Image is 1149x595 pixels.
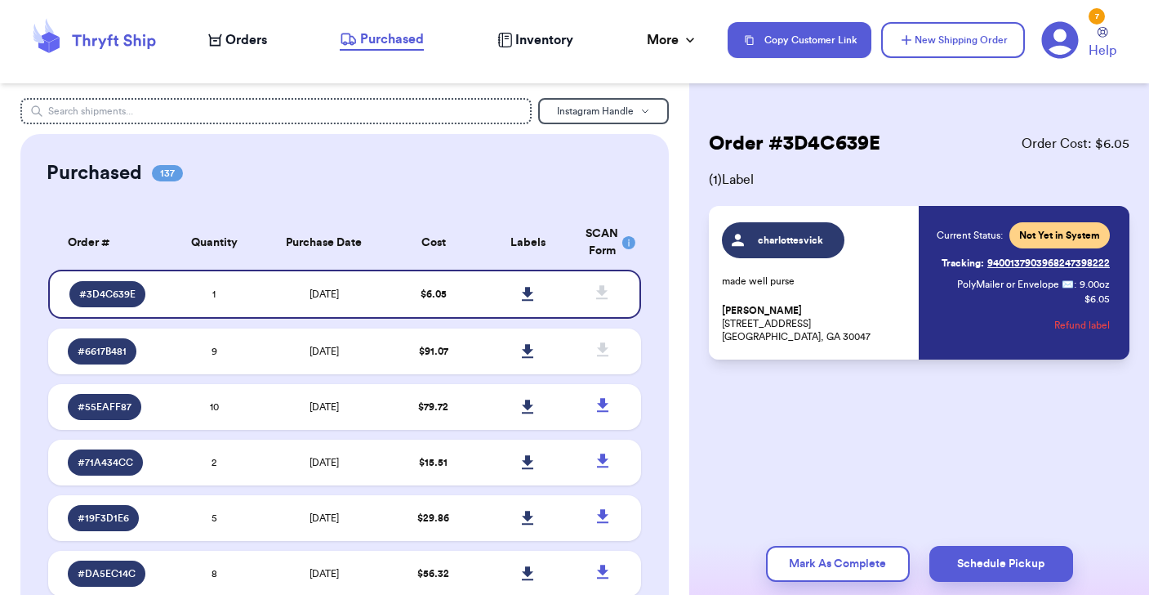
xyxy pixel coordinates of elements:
span: 8 [212,569,217,579]
span: 137 [152,165,183,181]
span: $ 79.72 [418,402,448,412]
span: Instagram Handle [557,106,634,116]
span: 2 [212,458,216,467]
p: $6.05 [1084,293,1110,306]
span: 1 [212,289,216,299]
span: $ 15.51 [419,458,448,467]
a: Orders [208,30,267,50]
div: More [647,30,698,50]
button: Schedule Pickup [929,546,1073,582]
span: Help [1089,41,1116,60]
span: [PERSON_NAME] [722,305,802,317]
th: Cost [386,216,481,270]
div: SCAN Form [586,226,621,260]
h2: Order # 3D4C639E [709,131,880,157]
span: PolyMailer or Envelope ✉️ [957,280,1074,289]
input: Search shipments... [20,98,532,124]
span: $ 6.05 [421,289,447,299]
a: Inventory [497,30,573,50]
span: # 19F3D1E6 [78,512,129,525]
a: Purchased [340,29,424,51]
span: 9.00 oz [1080,278,1110,291]
div: 7 [1089,8,1105,25]
button: Mark As Complete [766,546,910,582]
button: Copy Customer Link [728,22,871,58]
span: 9 [212,347,217,356]
a: 7 [1041,21,1079,59]
span: [DATE] [310,402,339,412]
span: 10 [210,402,219,412]
span: # 55EAFF87 [78,400,131,414]
span: $ 56.32 [417,569,449,579]
p: made well purse [722,275,909,288]
th: Order # [48,216,167,270]
span: charlottesvick [752,234,830,247]
span: [DATE] [310,458,339,467]
th: Quantity [167,216,261,270]
th: Labels [481,216,576,270]
span: ( 1 ) Label [709,170,1129,190]
span: : [1074,278,1076,291]
span: $ 91.07 [419,347,448,356]
span: # DA5EC14C [78,567,136,580]
a: Help [1089,27,1116,60]
span: [DATE] [310,289,339,299]
span: Tracking: [942,257,984,270]
span: # 71A434CC [78,456,133,469]
button: New Shipping Order [881,22,1025,58]
span: # 3D4C639E [79,288,136,301]
span: 5 [212,513,217,523]
h2: Purchased [47,160,142,186]
span: Current Status: [937,229,1003,242]
span: Not Yet in System [1019,229,1100,242]
span: Order Cost: $ 6.05 [1022,134,1129,154]
button: Refund label [1054,307,1110,343]
span: # 6617B481 [78,345,127,358]
span: [DATE] [310,513,339,523]
th: Purchase Date [262,216,386,270]
span: [DATE] [310,569,339,579]
p: [STREET_ADDRESS] [GEOGRAPHIC_DATA], GA 30047 [722,304,909,343]
span: Purchased [360,29,424,49]
a: Tracking:9400137903968247398222 [942,250,1110,276]
span: $ 29.86 [417,513,449,523]
span: Orders [225,30,267,50]
button: Instagram Handle [538,98,669,124]
span: Inventory [515,30,573,50]
span: [DATE] [310,347,339,356]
